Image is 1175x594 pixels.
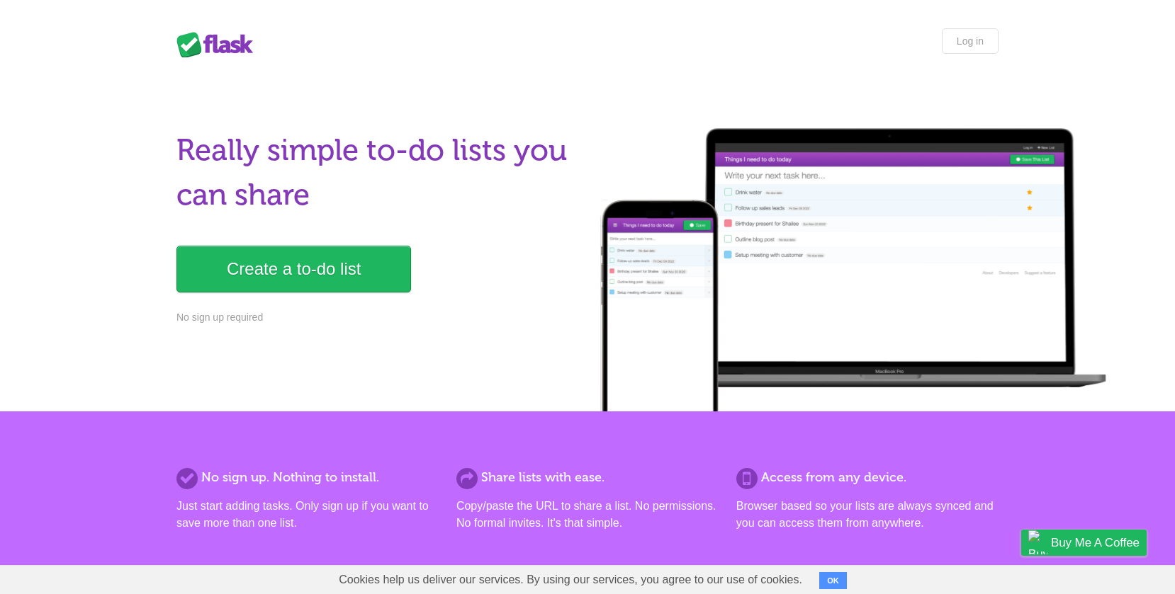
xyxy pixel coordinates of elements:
h2: Access from any device. [736,468,999,487]
a: Log in [942,28,999,54]
p: Copy/paste the URL to share a list. No permissions. No formal invites. It's that simple. [456,498,719,532]
span: Buy me a coffee [1051,530,1140,555]
a: Create a to-do list [176,246,411,292]
p: Just start adding tasks. Only sign up if you want to save more than one list. [176,498,439,532]
h2: No sign up. Nothing to install. [176,468,439,487]
p: Browser based so your lists are always synced and you can access them from anywhere. [736,498,999,532]
div: Flask Lists [176,32,262,57]
h1: Really simple to-do lists you can share [176,128,579,217]
p: No sign up required [176,310,579,325]
a: Buy me a coffee [1021,530,1147,556]
img: Buy me a coffee [1028,530,1047,554]
button: OK [819,572,847,589]
h2: Share lists with ease. [456,468,719,487]
span: Cookies help us deliver our services. By using our services, you agree to our use of cookies. [325,566,816,594]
